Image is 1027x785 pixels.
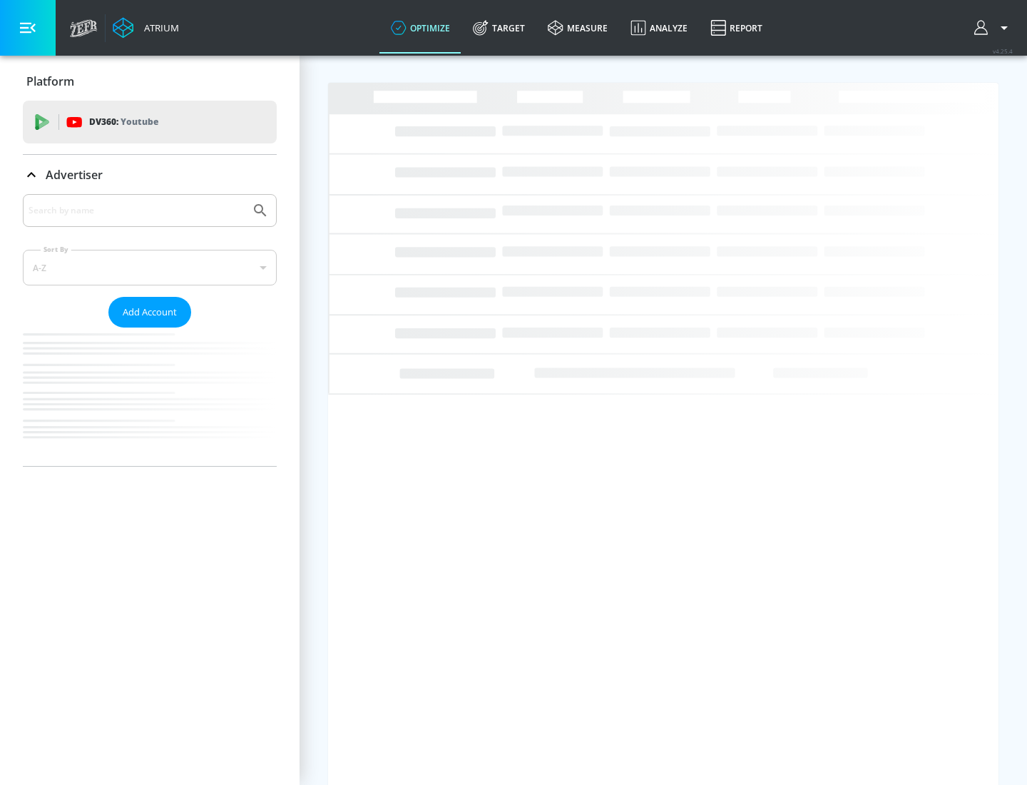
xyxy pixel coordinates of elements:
button: Add Account [108,297,191,328]
a: measure [536,2,619,54]
a: Atrium [113,17,179,39]
div: Advertiser [23,194,277,466]
a: Report [699,2,774,54]
div: Atrium [138,21,179,34]
span: Add Account [123,304,177,320]
a: optimize [379,2,461,54]
p: Advertiser [46,167,103,183]
div: DV360: Youtube [23,101,277,143]
div: Advertiser [23,155,277,195]
input: Search by name [29,201,245,220]
p: Platform [26,74,74,89]
p: Youtube [121,114,158,129]
div: Platform [23,61,277,101]
p: DV360: [89,114,158,130]
label: Sort By [41,245,71,254]
span: v 4.25.4 [993,47,1013,55]
div: A-Z [23,250,277,285]
a: Target [461,2,536,54]
a: Analyze [619,2,699,54]
nav: list of Advertiser [23,328,277,466]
